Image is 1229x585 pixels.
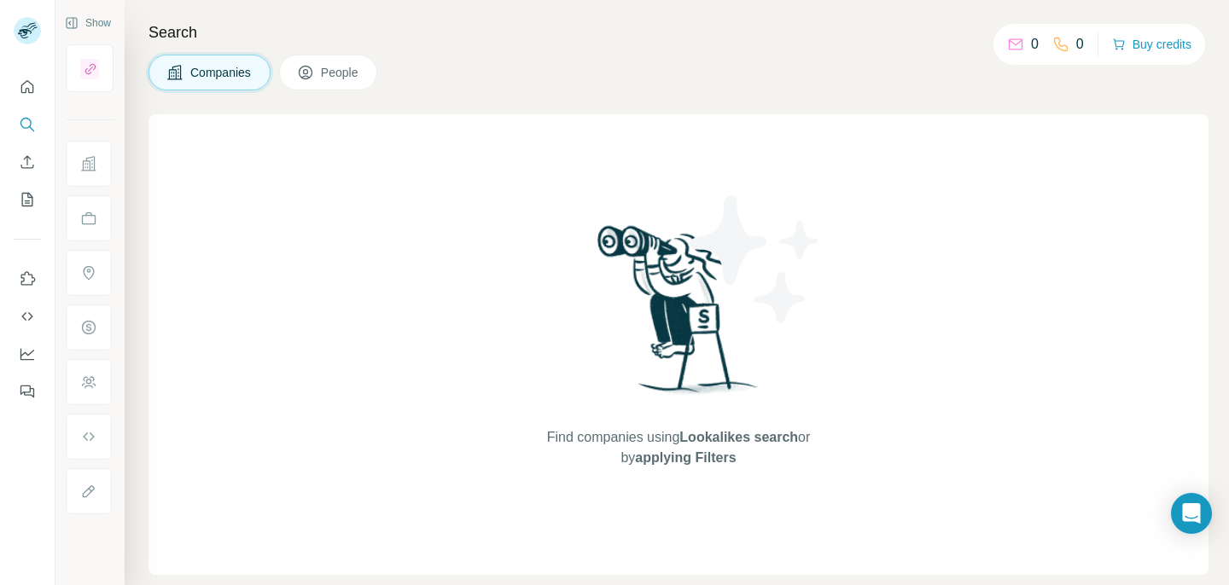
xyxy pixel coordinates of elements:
p: 0 [1031,34,1039,55]
button: Quick start [14,72,41,102]
button: Use Surfe API [14,301,41,332]
span: applying Filters [635,450,736,465]
span: Find companies using or by [542,427,815,468]
span: People [321,64,360,81]
button: Enrich CSV [14,147,41,177]
button: Search [14,109,41,140]
h4: Search [149,20,1209,44]
button: Show [53,10,123,36]
span: Lookalikes search [679,430,798,444]
img: Surfe Illustration - Stars [679,182,832,336]
button: Buy credits [1112,32,1191,56]
p: 0 [1076,34,1084,55]
span: Companies [190,64,253,81]
button: Feedback [14,376,41,407]
button: Use Surfe on LinkedIn [14,264,41,294]
img: Surfe Illustration - Woman searching with binoculars [590,221,767,411]
button: Dashboard [14,339,41,369]
button: My lists [14,184,41,215]
div: Open Intercom Messenger [1171,493,1212,534]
